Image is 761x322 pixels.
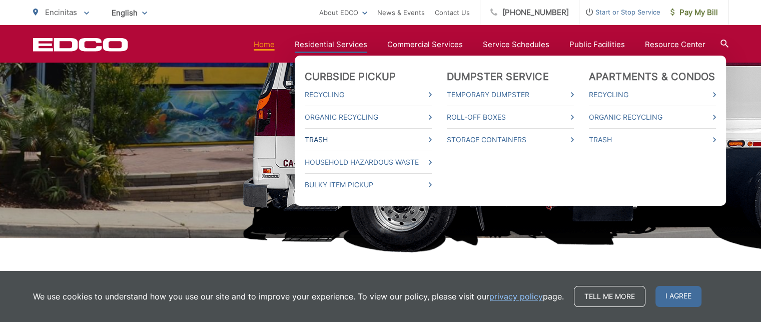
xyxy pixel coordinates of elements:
a: Apartments & Condos [589,71,715,83]
a: Home [254,39,275,51]
a: Recycling [305,89,432,101]
a: Organic Recycling [305,111,432,123]
a: About EDCO [319,7,367,19]
span: English [104,4,155,22]
span: Encinitas [45,8,77,17]
a: Trash [305,134,432,146]
a: Organic Recycling [589,111,716,123]
a: Temporary Dumpster [447,89,574,101]
a: Household Hazardous Waste [305,156,432,168]
span: I agree [655,286,701,307]
a: News & Events [377,7,425,19]
a: Public Facilities [569,39,625,51]
a: EDCD logo. Return to the homepage. [33,38,128,52]
a: Trash [589,134,716,146]
a: Service Schedules [483,39,549,51]
a: Tell me more [574,286,645,307]
a: Commercial Services [387,39,463,51]
a: Bulky Item Pickup [305,179,432,191]
a: Dumpster Service [447,71,549,83]
a: Resource Center [645,39,705,51]
p: We use cookies to understand how you use our site and to improve your experience. To view our pol... [33,290,564,302]
a: privacy policy [489,290,543,302]
a: Contact Us [435,7,470,19]
a: Recycling [589,89,716,101]
a: Storage Containers [447,134,574,146]
a: Residential Services [295,39,367,51]
a: Curbside Pickup [305,71,396,83]
span: Pay My Bill [670,7,718,19]
a: Roll-Off Boxes [447,111,574,123]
